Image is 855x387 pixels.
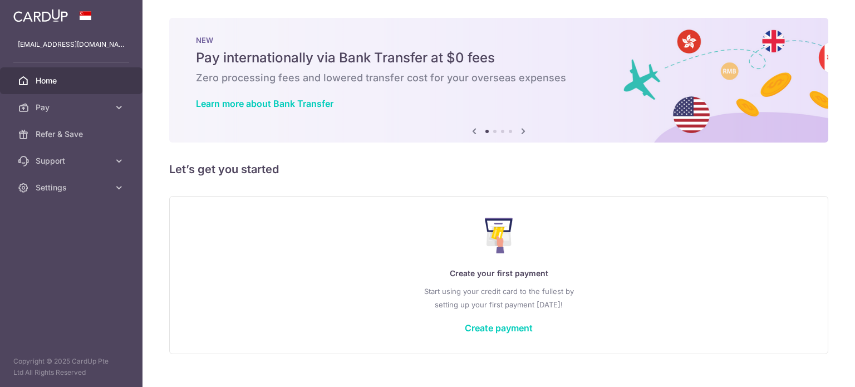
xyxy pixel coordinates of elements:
[18,39,125,50] p: [EMAIL_ADDRESS][DOMAIN_NAME]
[196,36,802,45] p: NEW
[196,71,802,85] h6: Zero processing fees and lowered transfer cost for your overseas expenses
[36,75,109,86] span: Home
[192,285,805,311] p: Start using your credit card to the fullest by setting up your first payment [DATE]!
[485,218,513,253] img: Make Payment
[196,49,802,67] h5: Pay internationally via Bank Transfer at $0 fees
[36,182,109,193] span: Settings
[169,18,828,143] img: Bank transfer banner
[36,129,109,140] span: Refer & Save
[25,8,48,18] span: Help
[13,9,68,22] img: CardUp
[192,267,805,280] p: Create your first payment
[196,98,333,109] a: Learn more about Bank Transfer
[169,160,828,178] h5: Let’s get you started
[465,322,533,334] a: Create payment
[36,155,109,166] span: Support
[36,102,109,113] span: Pay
